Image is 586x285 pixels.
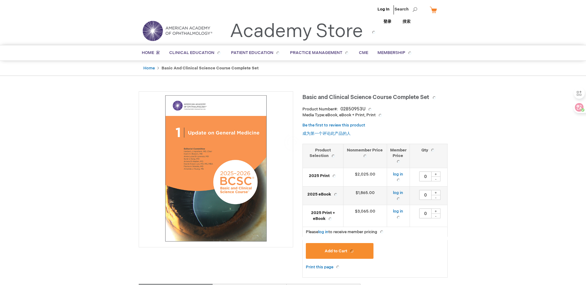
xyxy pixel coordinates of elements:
[377,7,391,28] a: Log In 登录
[419,209,432,218] input: Qty
[431,171,441,177] div: +
[162,66,259,71] strong: Basic and Clinical Science Course Complete Set
[306,173,340,179] strong: 2025 Print
[290,50,350,55] span: Practice Management
[306,263,341,271] a: Print this page
[343,187,387,205] td: $1,865.00
[142,50,160,55] span: Home
[359,50,368,55] span: CME
[306,192,340,197] strong: 2025 eBook
[302,131,351,136] font: 成为第一个评论此产品的人
[393,172,404,183] a: log in
[419,171,432,181] input: Qty
[394,3,420,28] span: Search
[306,229,385,234] span: Please to receive member pricing
[377,50,413,55] span: Membership
[340,106,365,112] div: 02850953U
[383,19,391,24] font: 登录
[431,209,441,214] div: +
[393,209,404,220] a: log in
[387,144,410,168] th: Member Price
[343,168,387,187] td: $2,025.00
[156,50,160,55] font: 家
[431,213,441,218] div: -
[306,210,340,221] strong: 2025 Print + eBook
[343,205,387,227] td: $3,065.00
[410,144,447,168] th: Qty
[302,123,365,137] a: Be the first to review this product成为第一个评论此产品的人
[143,66,155,71] a: Home
[302,107,338,112] strong: Product Number
[142,95,290,242] img: Basic and Clinical Science Course Complete Set
[419,190,432,200] input: Qty
[302,94,437,101] span: Basic and Clinical Science Course Complete Set
[393,190,404,201] a: log in
[431,176,441,181] div: -
[318,229,328,234] a: log in
[302,112,448,118] p: eBook, eBook + Print, Print
[431,190,441,195] div: +
[231,50,281,55] span: Patient Education
[431,195,441,200] div: -
[343,144,387,168] th: Nonmember Price
[230,20,377,43] a: Academy Store
[303,144,344,168] th: Product Selection
[169,50,222,55] span: Clinical Education
[306,243,374,259] button: Add to Cart
[302,113,325,118] strong: Media Type:
[325,249,355,254] span: Add to Cart
[403,19,411,24] font: 搜索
